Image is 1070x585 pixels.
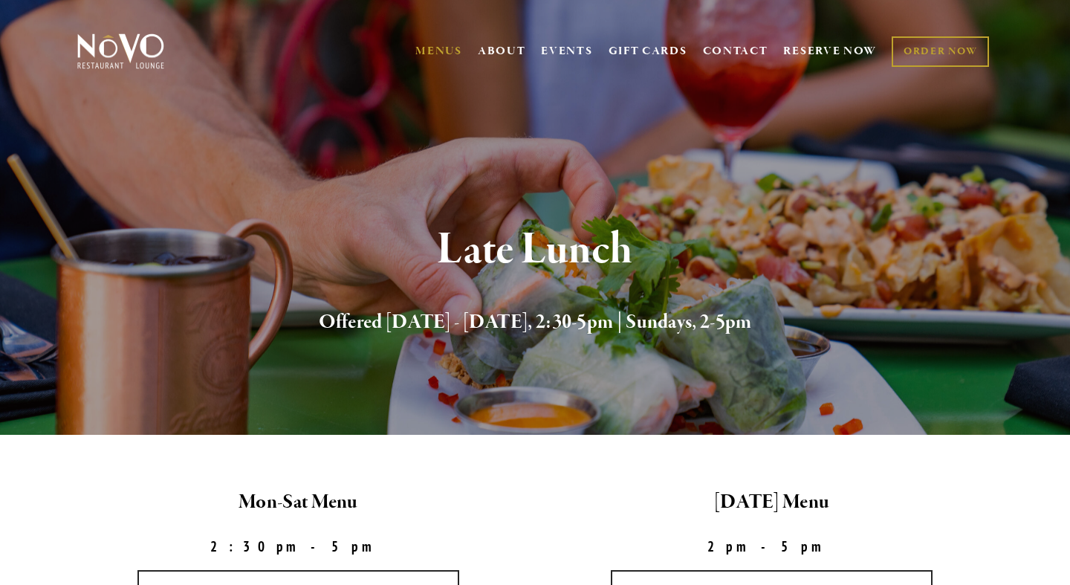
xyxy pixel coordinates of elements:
a: ABOUT [478,44,526,59]
a: GIFT CARDS [609,37,687,65]
a: MENUS [415,44,462,59]
strong: 2:30pm-5pm [210,537,387,555]
a: EVENTS [541,44,592,59]
h2: Mon-Sat Menu [74,487,522,518]
a: RESERVE NOW [783,37,877,65]
h2: [DATE] Menu [548,487,996,518]
strong: 2pm-5pm [707,537,837,555]
a: ORDER NOW [892,36,989,67]
a: CONTACT [703,37,768,65]
h1: Late Lunch [102,226,968,274]
img: Novo Restaurant &amp; Lounge [74,33,167,70]
h2: Offered [DATE] - [DATE], 2:30-5pm | Sundays, 2-5pm [102,307,968,338]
